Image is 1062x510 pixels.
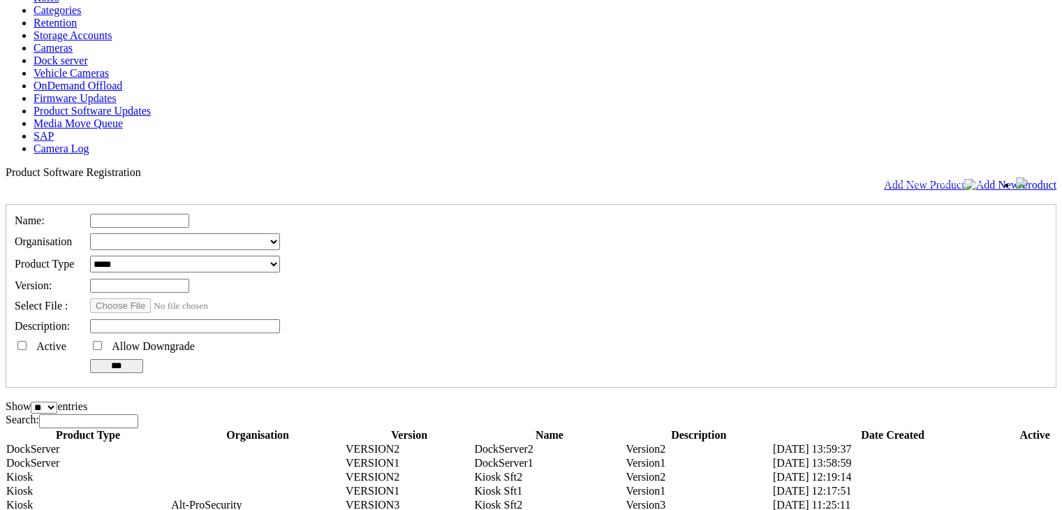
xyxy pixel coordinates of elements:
[6,400,87,412] label: Show entries
[1016,177,1027,189] img: bell24.png
[15,214,45,226] span: Name:
[625,428,772,442] th: Description: activate to sort column ascending
[15,235,72,247] span: Organisation
[15,320,70,332] span: Description:
[6,166,141,178] span: Product Software Registration
[473,470,625,484] td: Kiosk Sft2
[34,42,73,54] a: Cameras
[6,442,170,456] td: DockServer
[625,484,772,498] td: Version1
[345,442,473,456] td: VERSION2
[34,130,54,142] a: SAP
[15,279,52,291] span: Version:
[473,442,625,456] td: DockServer2
[6,484,170,498] td: Kiosk
[31,402,57,414] select: Showentries
[473,456,625,470] td: DockServer1
[34,54,88,66] a: Dock server
[772,470,1013,484] td: [DATE] 12:19:14
[34,4,81,16] a: Categories
[34,92,117,104] a: Firmware Updates
[345,428,473,442] th: Version: activate to sort column ascending
[34,117,123,129] a: Media Move Queue
[34,29,112,41] a: Storage Accounts
[34,143,89,154] a: Camera Log
[39,414,138,428] input: Search:
[772,456,1013,470] td: [DATE] 13:58:59
[15,300,68,312] span: Select File :
[170,428,345,442] th: Organisation: activate to sort column ascending
[772,442,1013,456] td: [DATE] 13:59:37
[811,178,988,189] span: Welcome, System Administrator (Administrator)
[34,105,151,117] a: Product Software Updates
[625,470,772,484] td: Version2
[36,340,66,352] span: Active
[34,67,109,79] a: Vehicle Cameras
[112,340,195,352] span: Allow Downgrade
[6,414,138,425] label: Search:
[6,470,170,484] td: Kiosk
[345,470,473,484] td: VERSION2
[345,484,473,498] td: VERSION1
[625,456,772,470] td: Version1
[6,456,170,470] td: DockServer
[625,442,772,456] td: Version2
[772,484,1013,498] td: [DATE] 12:17:51
[473,484,625,498] td: Kiosk Sft1
[34,80,122,92] a: OnDemand Offload
[15,258,74,270] span: Product Type
[34,17,77,29] a: Retention
[473,428,625,442] th: Name: activate to sort column ascending
[1013,428,1056,442] th: Active: activate to sort column ascending
[6,428,170,442] th: Product Type: activate to sort column descending
[345,456,473,470] td: VERSION1
[772,428,1013,442] th: Date Created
